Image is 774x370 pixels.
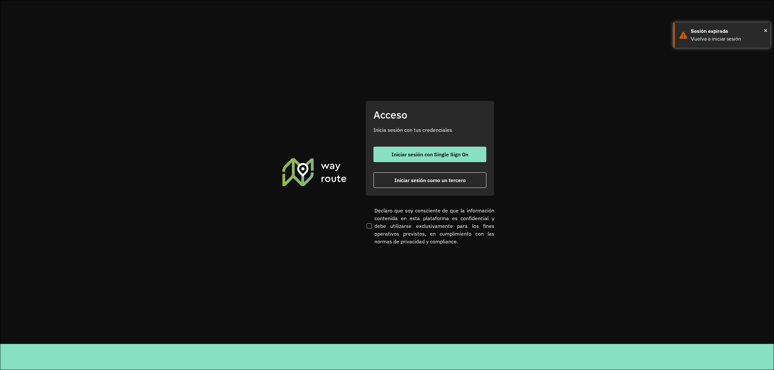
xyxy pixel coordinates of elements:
[365,207,494,245] label: Declaro que soy consciente de que la información contenida en esta plataforma es confidencial y d...
[392,152,468,157] span: Iniciar sesión con Single Sign On
[764,25,767,35] span: ×
[373,109,486,121] h2: Acceso
[764,25,767,35] button: Close
[373,147,486,162] button: button
[394,178,466,183] span: Iniciar sesión como un tercero
[373,172,486,188] button: button
[281,157,348,187] img: Roteirizador AmbevTech
[691,27,765,35] div: Sesión expirada
[691,35,765,43] div: Vuelva a iniciar sesión
[373,126,486,134] p: Inicia sesión con tus credenciales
